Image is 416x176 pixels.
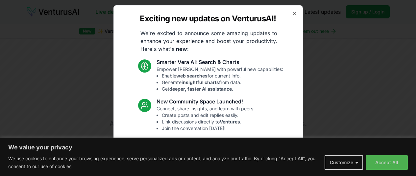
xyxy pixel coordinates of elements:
li: See topics. [162,165,263,171]
p: We're excited to announce some amazing updates to enhance your experience and boost your producti... [135,29,282,53]
strong: insightful charts [182,79,219,85]
p: Empower [PERSON_NAME] with powerful new capabilities: [157,66,283,92]
h3: Smarter Vera AI: Search & Charts [157,58,283,66]
strong: Ventures [220,119,240,124]
li: Enable for current info. [162,73,283,79]
li: Create posts and edit replies easily. [162,112,255,119]
strong: trending relevant social [170,165,223,170]
strong: new [176,46,187,52]
p: Enjoy a more streamlined, connected experience: [157,145,263,171]
strong: web searches [176,73,208,78]
li: Get . [162,86,283,92]
li: Access articles. [162,158,263,165]
strong: deeper, faster AI assistance [169,86,232,92]
h3: Dashboard Latest News & Socials [157,137,263,145]
li: Generate from data. [162,79,283,86]
li: Link discussions directly to . [162,119,255,125]
strong: latest industry news [178,158,223,164]
li: Standardized analysis . [162,151,263,158]
p: Connect, share insights, and learn with peers: [157,105,255,132]
h3: New Community Space Launched! [157,98,255,105]
li: Join the conversation [DATE]! [162,125,255,132]
h2: Exciting new updates on VenturusAI! [140,13,276,24]
strong: introductions [209,152,240,157]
